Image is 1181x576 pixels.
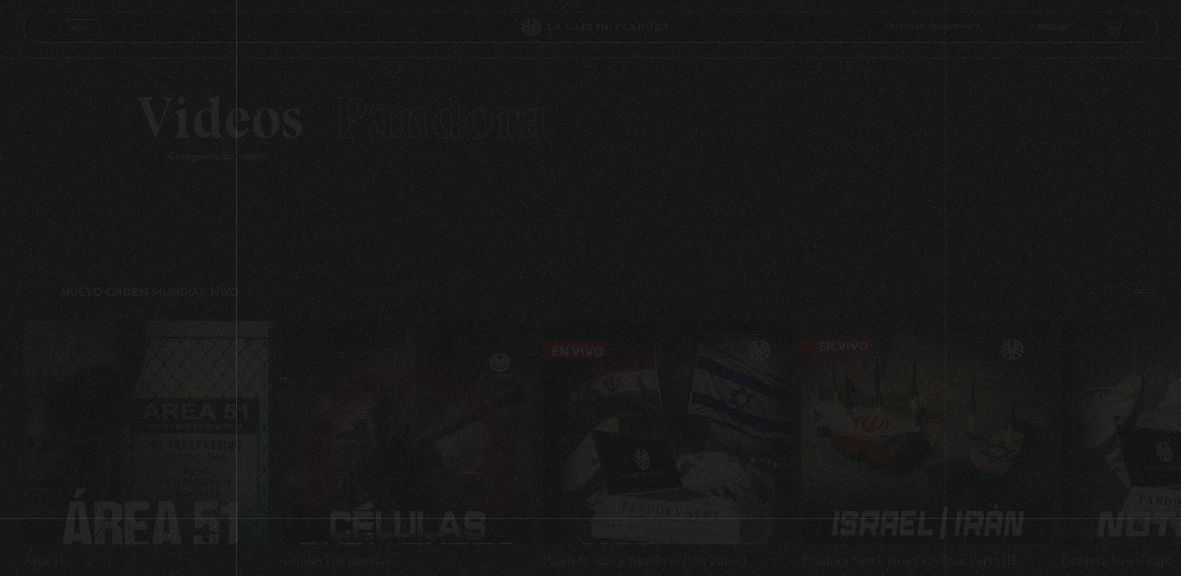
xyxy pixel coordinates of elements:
a: View your shopping cart [1105,19,1121,35]
button: Next [1136,280,1158,302]
span: Pandora [334,82,549,153]
button: Previous [24,280,45,302]
h2: Videos [137,89,1044,148]
h3: Nuevo Orden Mundial NWO [61,287,253,299]
p: Categorías de videos: [168,148,1044,167]
h4: Pandora News: Israel vrs Irán Parte III [802,551,1051,570]
span: cristhian carhuamaca [879,24,993,31]
h4: Área 51 [24,551,273,570]
h4: Células Durmientes [283,551,533,570]
span: Menu [70,24,91,31]
span: Cerrar [66,33,95,42]
a: Buscar [1039,24,1068,31]
h4: Pandora News: Israel vrs Irán Parte I [542,551,792,570]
